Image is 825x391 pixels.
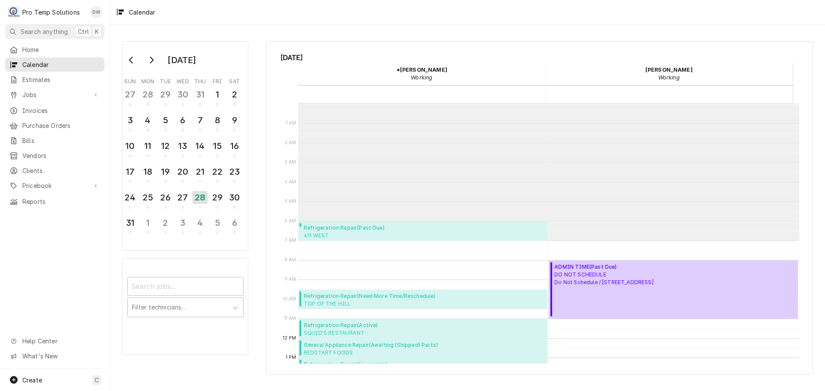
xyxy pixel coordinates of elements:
[304,224,385,232] span: Refrigeration Repair ( Past Due )
[5,73,104,87] a: Estimates
[22,376,42,384] span: Create
[193,114,207,127] div: 7
[159,165,172,178] div: 19
[90,6,102,18] div: DW
[22,60,100,69] span: Calendar
[122,41,248,251] div: Calendar Day Picker
[22,90,87,99] span: Jobs
[298,290,547,309] div: [Service] Refrigeration Repair TOP OF THE HILL TOTH- ChHill / 100 E Franklin St, Chapel Hill, NC ...
[5,349,104,363] a: Go to What's New
[123,165,137,178] div: 17
[176,216,189,229] div: 3
[5,58,104,72] a: Calendar
[549,261,798,319] div: ADMIN TIME(Past Due)DO NOT SCHEDULEDo Not Schedule / [STREET_ADDRESS]
[304,232,385,239] span: 411 WEST [STREET_ADDRESS]
[176,139,189,152] div: 13
[5,118,104,133] a: Purchase Orders
[141,191,154,204] div: 25
[123,216,137,229] div: 31
[5,133,104,148] a: Bills
[298,339,547,358] div: General Appliance Repair(Awaiting (Shipped) Parts)REDSTART FOODSREDSTART / DUR / [STREET_ADDRESS]
[139,75,157,85] th: Monday
[554,271,653,286] span: DO NOT SCHEDULE Do Not Schedule / [STREET_ADDRESS]
[226,75,243,85] th: Saturday
[157,75,174,85] th: Tuesday
[22,352,99,361] span: What's New
[284,354,299,361] span: 1 PM
[193,139,207,152] div: 14
[22,181,87,190] span: Pricebook
[122,75,139,85] th: Sunday
[122,258,248,355] div: Calendar Filters
[282,139,299,146] span: 2 AM
[159,216,172,229] div: 2
[123,191,137,204] div: 24
[211,216,224,229] div: 5
[266,41,813,375] div: Calendar Calendar
[5,149,104,163] a: Vendors
[123,139,137,152] div: 10
[22,121,100,130] span: Purchase Orders
[21,27,68,36] span: Search anything
[78,27,89,36] span: Ctrl
[22,8,80,17] div: Pro Temp Solutions
[298,290,547,309] div: Refrigeration Repair(Need More Time/Reschedule)TOP OF THE HILL[PERSON_NAME]- ChHill / [STREET_ADD...
[283,237,299,244] span: 7 AM
[304,329,407,336] span: SQUID'S RESTAURANT SQUID'S / ChHILL / [STREET_ADDRESS]
[193,216,207,229] div: 4
[298,319,547,339] div: [Service] Refrigeration Repair SQUID'S RESTAURANT SQUID'S / ChHILL / 1201 Fordham Blvd, Chapel Hi...
[123,53,140,67] button: Go to previous month
[211,88,224,101] div: 1
[22,336,99,346] span: Help Center
[211,191,224,204] div: 29
[159,139,172,152] div: 12
[5,179,104,193] a: Go to Pricebook
[282,198,299,205] span: 5 AM
[90,6,102,18] div: Dana Williams's Avatar
[298,319,547,339] div: Refrigeration Repair(Active)SQUID'S RESTAURANTSQUID'S / ChHILL / [STREET_ADDRESS]
[304,300,436,307] span: TOP OF THE HILL [PERSON_NAME]- ChHill / [STREET_ADDRESS]
[228,216,241,229] div: 6
[284,120,299,127] span: 1 AM
[8,6,20,18] div: Pro Temp Solutions's Avatar
[22,166,100,175] span: Clients
[176,165,189,178] div: 20
[22,136,100,145] span: Bills
[5,42,104,57] a: Home
[282,257,299,264] span: 8 AM
[298,358,547,378] div: Refrigeration Repair(Upcoming)[PERSON_NAME]/ [GEOGRAPHIC_DATA][PERSON_NAME] / DUR / [STREET_ADDRESS]
[159,88,172,101] div: 29
[5,194,104,209] a: Reports
[176,114,189,127] div: 6
[193,165,207,178] div: 21
[282,315,299,322] span: 11 AM
[549,261,798,319] div: [Service] ADMIN TIME DO NOT SCHEDULE Do Not Schedule / 268 N Honey Springs Ave, Fuquay-Varina, NC...
[22,151,100,160] span: Vendors
[22,197,100,206] span: Reports
[5,24,104,39] button: Search anythingCtrlK
[645,67,693,73] strong: [PERSON_NAME]
[174,75,191,85] th: Wednesday
[22,106,100,115] span: Invoices
[298,221,547,241] div: [Service] Refrigeration Repair 411 WEST 411 W Franklin St, Chapel Hill, NC 27516 ID: 082825-01 St...
[228,191,241,204] div: 30
[192,75,209,85] th: Thursday
[176,88,189,101] div: 30
[95,27,99,36] span: K
[282,179,299,185] span: 4 AM
[5,334,104,348] a: Go to Help Center
[8,6,20,18] div: P
[5,164,104,178] a: Clients
[281,52,799,63] span: [DATE]
[281,335,299,342] span: 12 PM
[141,216,154,229] div: 1
[298,221,547,241] div: Refrigeration Repair(Past Due)411 WEST[STREET_ADDRESS]
[304,349,438,356] span: REDSTART FOODS REDSTART / DUR / [STREET_ADDRESS]
[545,63,793,85] div: Dakota Williams - Working
[211,114,224,127] div: 8
[143,53,160,67] button: Go to next month
[228,165,241,178] div: 23
[127,269,244,326] div: Calendar Filters
[211,165,224,178] div: 22
[5,88,104,102] a: Go to Jobs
